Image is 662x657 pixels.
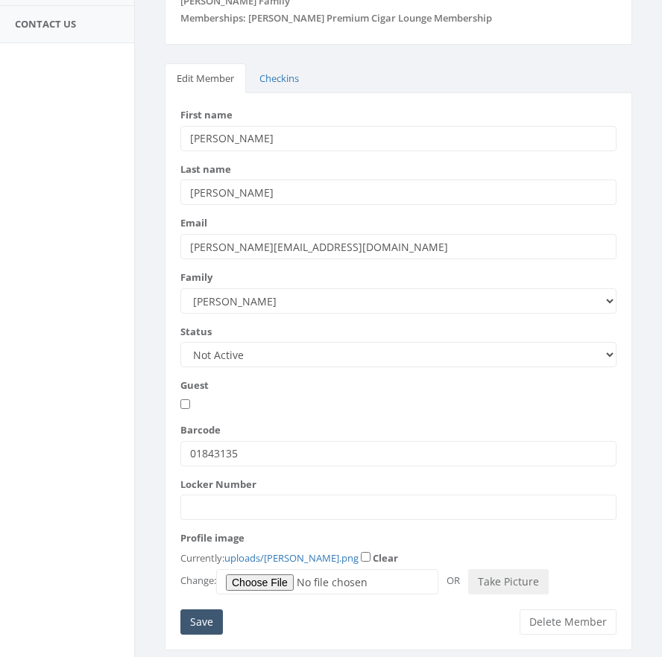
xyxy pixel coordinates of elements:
[180,325,212,339] label: Status
[180,423,221,437] label: Barcode
[180,378,209,393] label: Guest
[180,531,245,545] label: Profile image
[373,551,398,565] label: Clear
[165,63,246,94] a: Edit Member
[180,549,617,594] div: Currently: Change:
[180,270,212,285] label: Family
[180,108,233,122] label: First name
[180,162,231,177] label: Last name
[248,63,311,94] a: Checkins
[180,609,223,635] input: Save
[441,574,466,587] span: OR
[520,609,617,635] button: Delete Member
[180,11,617,25] div: Memberships: [PERSON_NAME] Premium Cigar Lounge Membership
[15,17,76,31] span: Contact Us
[224,551,359,565] a: uploads/[PERSON_NAME].png
[180,477,256,492] label: Locker Number
[180,216,207,230] label: Email
[468,569,549,594] button: Take Picture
